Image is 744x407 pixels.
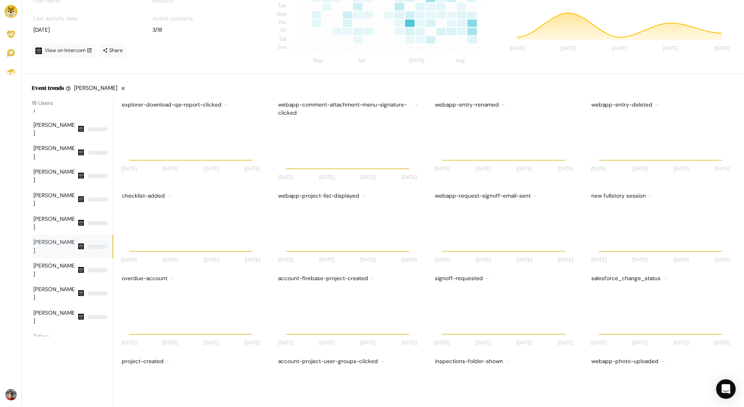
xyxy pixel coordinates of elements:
[435,166,450,172] tspan: [DATE]
[674,257,689,263] tspan: [DATE]
[476,340,491,346] tspan: [DATE]
[435,257,450,263] tspan: [DATE]
[33,215,76,232] div: [PERSON_NAME]
[33,309,76,326] div: [PERSON_NAME]
[716,379,736,399] div: Open Intercom Messenger
[162,257,178,263] tspan: [DATE]
[517,340,532,346] tspan: [DATE]
[33,192,76,208] div: [PERSON_NAME]
[715,340,730,346] tspan: [DATE]
[558,257,573,263] tspan: [DATE]
[435,340,450,346] tspan: [DATE]
[45,47,92,54] span: View on Intercom
[121,340,137,346] tspan: [DATE]
[33,26,137,34] div: [DATE]
[558,340,573,346] tspan: [DATE]
[674,340,689,346] tspan: [DATE]
[360,257,376,263] tspan: [DATE]
[632,257,648,263] tspan: [DATE]
[152,15,193,23] label: Active contacts
[456,58,465,64] tspan: Aug
[121,166,137,172] tspan: [DATE]
[88,315,108,319] div: NaN%
[409,58,424,64] tspan: [DATE]
[204,340,219,346] tspan: [DATE]
[360,174,376,180] tspan: [DATE]
[402,257,417,263] tspan: [DATE]
[476,257,491,263] tspan: [DATE]
[278,3,287,9] tspan: Tue
[277,99,421,119] div: webapp-comment-attachment-menu-signature-clicked
[245,257,260,263] tspan: [DATE]
[88,198,108,202] div: NaN%
[120,356,265,367] div: project-created
[632,166,648,172] tspan: [DATE]
[5,389,17,400] img: Avatar
[33,121,76,138] div: [PERSON_NAME]
[32,84,64,92] h6: Event trends
[33,238,76,255] div: [PERSON_NAME]
[279,36,287,42] tspan: Sat
[402,174,417,180] tspan: [DATE]
[120,273,265,284] div: overdue-account
[358,58,366,64] tspan: Jun
[590,99,735,111] div: webapp-entry-deleted
[632,340,648,346] tspan: [DATE]
[433,273,578,284] div: signoff-requested
[319,257,335,263] tspan: [DATE]
[204,257,219,263] tspan: [DATE]
[4,5,18,18] img: Brand
[120,99,265,111] div: explorer-download-qa-report-clicked
[590,190,735,202] div: new fullstory session
[33,333,76,349] div: Tafara Munyengeterwa
[88,174,108,178] div: NaN%
[33,168,76,185] div: [PERSON_NAME]
[277,273,421,284] div: account-firebase-project-created
[74,85,117,91] span: [PERSON_NAME]
[590,273,735,284] div: salesforce_change_status
[433,99,578,111] div: webapp-entry-renamed
[33,15,78,23] label: Last activity date
[88,245,108,249] div: NaN%
[313,58,323,64] tspan: May
[715,257,730,263] tspan: [DATE]
[278,340,294,346] tspan: [DATE]
[277,190,421,202] div: webapp-project-list-displayed
[88,151,108,155] div: NaN%
[162,340,178,346] tspan: [DATE]
[162,166,178,172] tspan: [DATE]
[120,190,265,202] div: checklist-added
[517,257,532,263] tspan: [DATE]
[99,44,126,57] a: Share
[204,166,219,172] tspan: [DATE]
[33,285,76,302] div: [PERSON_NAME]
[674,166,689,172] tspan: [DATE]
[88,127,108,131] div: NaN%
[612,46,628,52] tspan: [DATE]
[278,20,287,25] tspan: Thu
[476,166,491,172] tspan: [DATE]
[88,221,108,225] div: NaN%
[360,340,376,346] tspan: [DATE]
[281,28,286,34] tspan: Fri
[715,166,730,172] tspan: [DATE]
[663,46,679,52] tspan: [DATE]
[32,44,96,57] a: View on Intercom
[561,46,576,52] tspan: [DATE]
[715,46,730,52] tspan: [DATE]
[152,26,256,34] div: 3/18
[278,174,294,180] tspan: [DATE]
[319,340,335,346] tspan: [DATE]
[433,190,578,202] div: webapp-request-signoff-email-sent
[591,257,607,263] tspan: [DATE]
[278,257,294,263] tspan: [DATE]
[278,44,286,50] tspan: Sun
[88,292,108,296] div: NaN%
[277,11,286,17] tspan: Wed
[245,340,260,346] tspan: [DATE]
[319,174,335,180] tspan: [DATE]
[88,268,108,272] div: NaN%
[245,166,260,172] tspan: [DATE]
[32,99,113,107] div: 18 Users
[591,166,607,172] tspan: [DATE]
